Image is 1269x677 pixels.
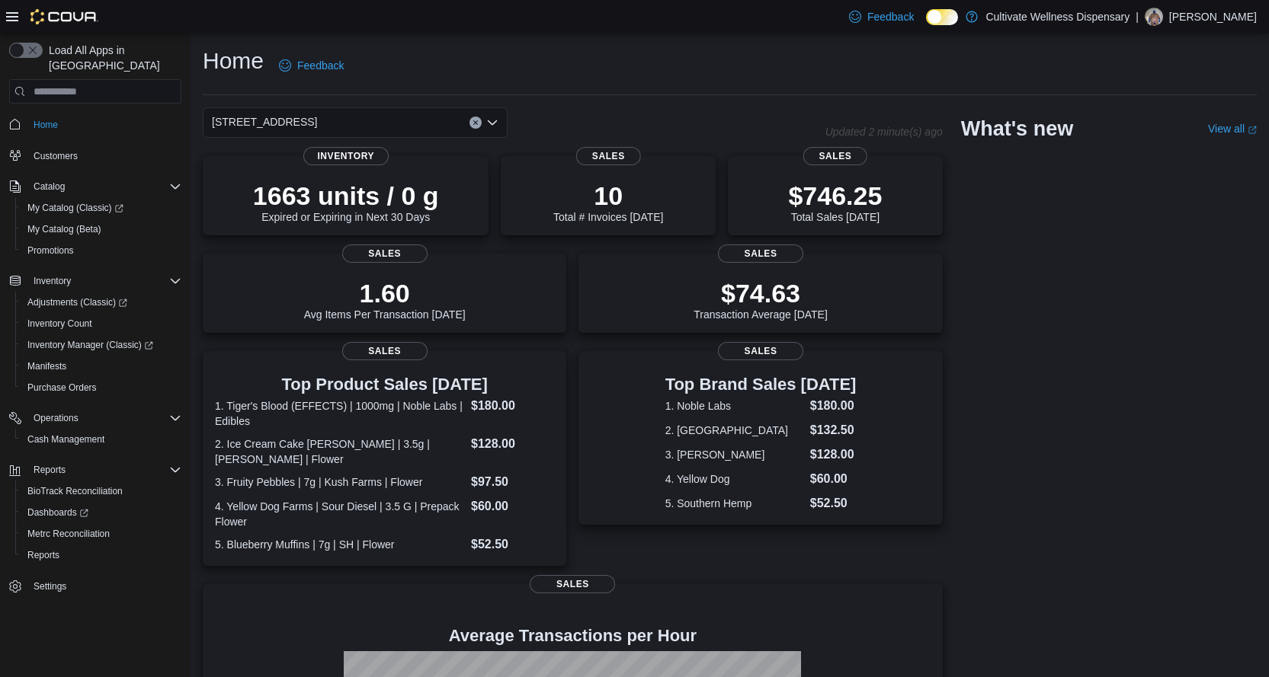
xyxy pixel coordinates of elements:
[718,342,803,360] span: Sales
[21,430,111,449] a: Cash Management
[15,292,187,313] a: Adjustments (Classic)
[34,180,65,193] span: Catalog
[15,356,187,377] button: Manifests
[471,535,554,554] dd: $52.50
[21,199,130,217] a: My Catalog (Classic)
[27,360,66,372] span: Manifests
[15,219,187,240] button: My Catalog (Beta)
[1136,8,1139,26] p: |
[21,378,103,397] a: Purchase Orders
[21,241,80,260] a: Promotions
[27,272,77,290] button: Inventory
[471,473,554,491] dd: $97.50
[1169,8,1257,26] p: [PERSON_NAME]
[1248,126,1257,135] svg: External link
[15,197,187,219] a: My Catalog (Classic)
[694,278,828,308] p: $74.63
[1145,8,1163,26] div: Lauren Stanford
[253,180,439,211] p: 1663 units / 0 g
[21,315,98,333] a: Inventory Count
[530,575,615,593] span: Sales
[810,445,857,464] dd: $128.00
[15,240,187,261] button: Promotions
[30,9,98,24] img: Cova
[34,119,58,131] span: Home
[21,357,181,375] span: Manifests
[21,357,72,375] a: Manifests
[215,474,465,490] dt: 3. Fruity Pebbles | 7g | Kush Farms | Flower
[15,502,187,523] a: Dashboards
[21,293,181,311] span: Adjustments (Classic)
[303,147,389,165] span: Inventory
[27,577,72,596] a: Settings
[43,43,181,73] span: Load All Apps in [GEOGRAPHIC_DATA]
[21,503,95,522] a: Dashboards
[27,549,59,561] span: Reports
[665,398,804,414] dt: 1. Noble Labs
[27,382,97,394] span: Purchase Orders
[867,9,914,24] span: Feedback
[34,150,78,162] span: Customers
[34,275,71,287] span: Inventory
[27,485,123,497] span: BioTrack Reconciliation
[27,409,85,427] button: Operations
[810,421,857,439] dd: $132.50
[27,506,88,519] span: Dashboards
[21,336,159,354] a: Inventory Manager (Classic)
[694,278,828,321] div: Transaction Average [DATE]
[665,423,804,438] dt: 2. [GEOGRAPHIC_DATA]
[215,627,931,645] h4: Average Transactions per Hour
[15,481,187,502] button: BioTrack Reconciliation
[926,9,958,25] input: Dark Mode
[961,117,1073,141] h2: What's new
[203,46,264,76] h1: Home
[21,293,133,311] a: Adjustments (Classic)
[15,377,187,398] button: Purchase Orders
[21,525,181,543] span: Metrc Reconciliation
[3,459,187,481] button: Reports
[810,397,857,415] dd: $180.00
[27,409,181,427] span: Operations
[342,244,428,263] span: Sales
[27,528,110,540] span: Metrc Reconciliation
[304,278,466,321] div: Avg Items Per Transaction [DATE]
[215,436,465,467] dt: 2. Ice Cream Cake [PERSON_NAME] | 3.5g | [PERSON_NAME] | Flower
[273,50,350,81] a: Feedback
[27,318,92,330] span: Inventory Count
[471,435,554,453] dd: $128.00
[665,496,804,511] dt: 5. Southern Hemp
[27,244,74,257] span: Promotions
[1208,123,1257,135] a: View allExternal link
[553,180,663,211] p: 10
[21,241,181,260] span: Promotions
[21,546,66,564] a: Reports
[3,575,187,597] button: Settings
[469,117,482,129] button: Clear input
[27,147,84,165] a: Customers
[665,447,804,462] dt: 3. [PERSON_NAME]
[34,580,66,592] span: Settings
[27,272,181,290] span: Inventory
[21,482,181,500] span: BioTrack Reconciliation
[34,464,66,476] span: Reports
[215,537,465,552] dt: 5. Blueberry Muffins | 7g | SH | Flower
[471,497,554,516] dd: $60.00
[553,180,663,223] div: Total # Invoices [DATE]
[825,126,943,138] p: Updated 2 minute(s) ago
[27,114,181,133] span: Home
[21,336,181,354] span: Inventory Manager (Classic)
[27,461,181,479] span: Reports
[27,202,123,214] span: My Catalog (Classic)
[843,2,920,32] a: Feedback
[810,494,857,513] dd: $52.50
[304,278,466,308] p: 1.60
[15,523,187,544] button: Metrc Reconciliation
[486,117,498,129] button: Open list of options
[21,199,181,217] span: My Catalog (Classic)
[297,58,344,73] span: Feedback
[3,113,187,135] button: Home
[788,180,882,223] div: Total Sales [DATE]
[27,177,71,196] button: Catalog
[27,146,181,165] span: Customers
[215,375,554,394] h3: Top Product Sales [DATE]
